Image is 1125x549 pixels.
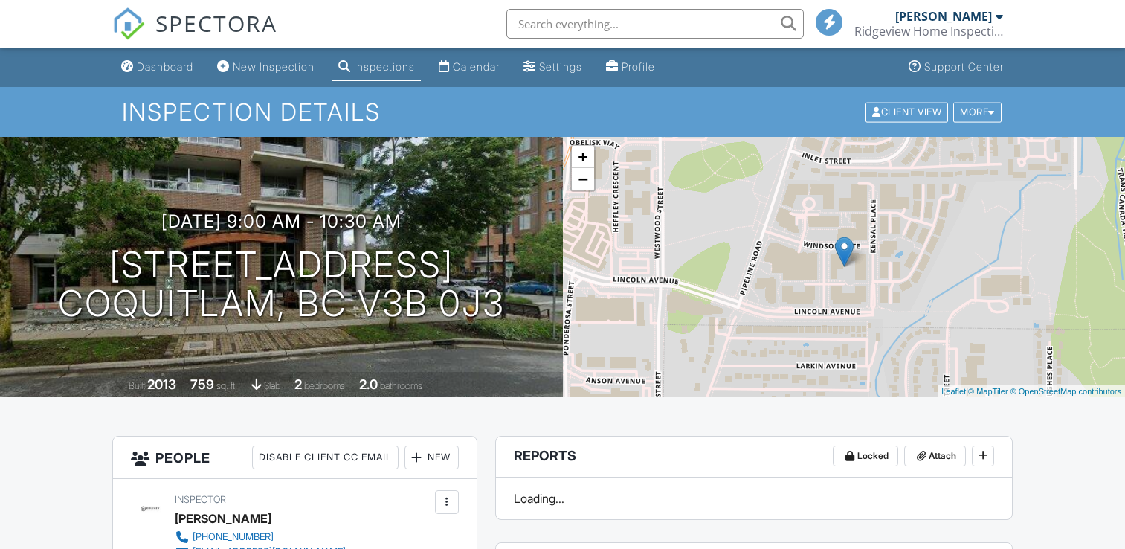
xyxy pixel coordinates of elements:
span: slab [264,380,280,391]
h1: [STREET_ADDRESS] Coquitlam, BC V3B 0J3 [58,245,505,324]
div: 2 [294,376,302,392]
div: New Inspection [233,60,315,73]
div: Profile [622,60,655,73]
div: Dashboard [137,60,193,73]
div: 759 [190,376,214,392]
div: Inspections [354,60,415,73]
a: SPECTORA [112,20,277,51]
input: Search everything... [506,9,804,39]
div: Settings [539,60,582,73]
div: 2.0 [359,376,378,392]
h3: [DATE] 9:00 am - 10:30 am [161,211,402,231]
a: © OpenStreetMap contributors [1010,387,1121,396]
span: Built [129,380,145,391]
a: Dashboard [115,54,199,81]
div: More [953,102,1002,122]
span: bedrooms [304,380,345,391]
span: Inspector [175,494,226,505]
h3: People [113,437,476,479]
div: Support Center [924,60,1004,73]
a: Support Center [903,54,1010,81]
div: New [404,446,459,469]
div: Client View [865,102,948,122]
h1: Inspection Details [122,99,1003,125]
span: bathrooms [380,380,422,391]
div: | [938,385,1125,398]
a: Zoom out [572,168,594,190]
div: Ridgeview Home Inspections Ltd. [854,24,1003,39]
div: Disable Client CC Email [252,446,399,469]
a: © MapTiler [968,387,1008,396]
img: The Best Home Inspection Software - Spectora [112,7,145,40]
a: Profile [600,54,661,81]
a: Zoom in [572,146,594,168]
a: Inspections [332,54,421,81]
a: New Inspection [211,54,320,81]
div: [PHONE_NUMBER] [193,531,274,543]
span: sq. ft. [216,380,237,391]
div: [PERSON_NAME] [895,9,992,24]
span: SPECTORA [155,7,277,39]
a: Settings [518,54,588,81]
a: [PHONE_NUMBER] [175,530,346,545]
div: [PERSON_NAME] [175,507,271,530]
a: Leaflet [941,387,966,396]
a: Client View [864,106,952,117]
a: Calendar [433,54,506,81]
div: Calendar [453,60,500,73]
div: 2013 [147,376,176,392]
